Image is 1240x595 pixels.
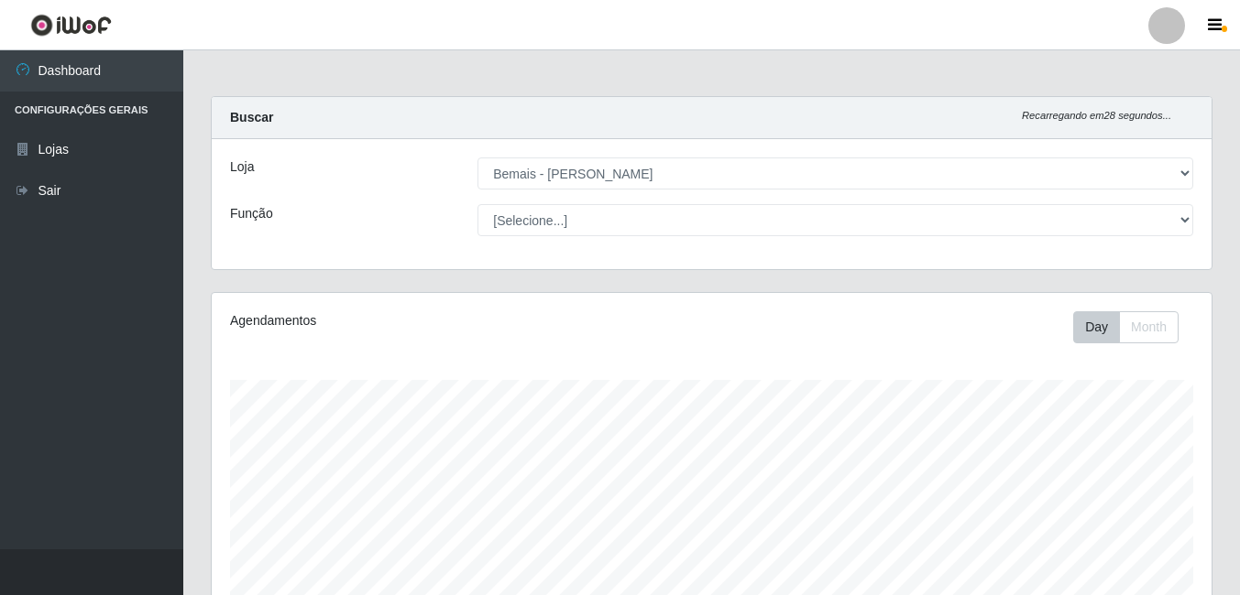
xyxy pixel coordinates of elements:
[230,204,273,223] label: Função
[1073,311,1193,343] div: Toolbar with button groups
[230,110,273,124] strong: Buscar
[1073,311,1120,343] button: Day
[30,14,112,37] img: CoreUI Logo
[230,157,254,177] label: Loja
[230,311,615,330] div: Agendamentos
[1119,311,1179,343] button: Month
[1073,311,1179,343] div: First group
[1022,110,1171,121] i: Recarregando em 28 segundos...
